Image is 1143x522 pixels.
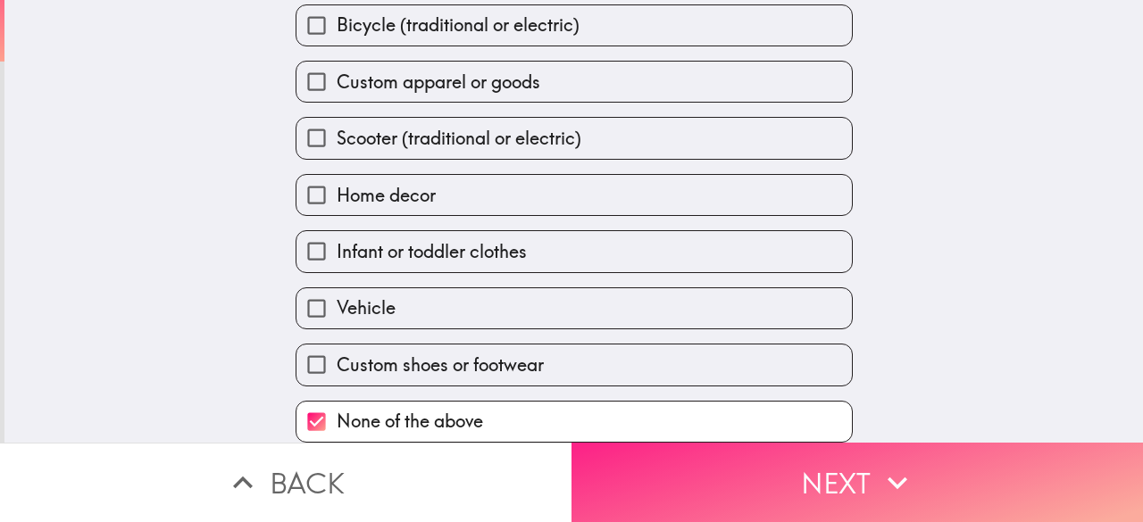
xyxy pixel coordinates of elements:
[296,231,852,271] button: Infant or toddler clothes
[337,183,436,208] span: Home decor
[337,352,544,377] span: Custom shoes or footwear
[296,288,852,328] button: Vehicle
[337,295,396,320] span: Vehicle
[296,62,852,102] button: Custom apparel or goods
[296,402,852,442] button: None of the above
[296,5,852,46] button: Bicycle (traditional or electric)
[296,118,852,158] button: Scooter (traditional or electric)
[337,126,581,151] span: Scooter (traditional or electric)
[571,443,1143,522] button: Next
[296,175,852,215] button: Home decor
[337,239,527,264] span: Infant or toddler clothes
[337,409,483,434] span: None of the above
[296,344,852,385] button: Custom shoes or footwear
[337,70,540,95] span: Custom apparel or goods
[337,12,580,37] span: Bicycle (traditional or electric)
